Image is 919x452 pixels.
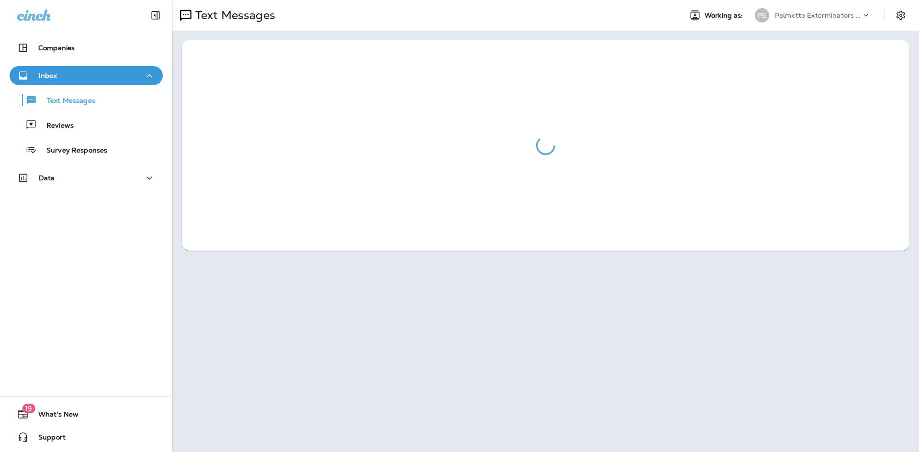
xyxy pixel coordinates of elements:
[775,11,861,19] p: Palmetto Exterminators LLC
[10,66,163,85] button: Inbox
[39,72,57,79] p: Inbox
[10,90,163,110] button: Text Messages
[142,6,169,25] button: Collapse Sidebar
[10,405,163,424] button: 19What's New
[10,428,163,447] button: Support
[755,8,769,22] div: PE
[38,44,75,52] p: Companies
[37,146,107,155] p: Survey Responses
[22,404,35,413] span: 19
[37,121,74,131] p: Reviews
[39,174,55,182] p: Data
[10,140,163,160] button: Survey Responses
[37,97,95,106] p: Text Messages
[29,433,66,445] span: Support
[29,410,78,422] span: What's New
[191,8,275,22] p: Text Messages
[10,115,163,135] button: Reviews
[705,11,745,20] span: Working as:
[892,7,909,24] button: Settings
[10,38,163,57] button: Companies
[10,168,163,187] button: Data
